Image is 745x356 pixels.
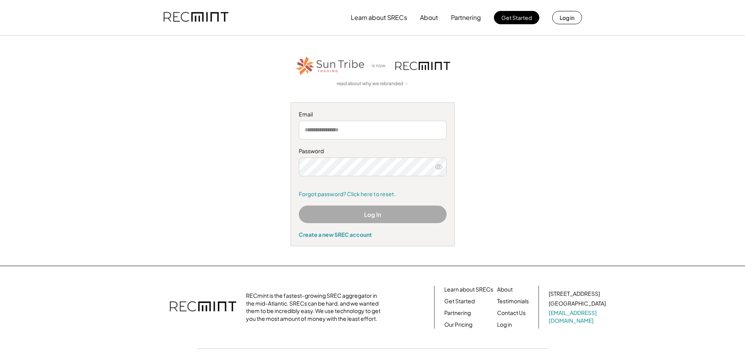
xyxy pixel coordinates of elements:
button: About [420,10,438,25]
a: [EMAIL_ADDRESS][DOMAIN_NAME] [549,309,607,324]
button: Get Started [494,11,539,24]
img: recmint-logotype%403x.png [395,62,450,70]
div: [GEOGRAPHIC_DATA] [549,300,606,308]
div: Email [299,111,447,118]
a: Our Pricing [444,321,472,329]
a: Partnering [444,309,471,317]
div: [STREET_ADDRESS] [549,290,600,298]
button: Partnering [451,10,481,25]
a: Get Started [444,297,475,305]
div: Create a new SREC account [299,231,447,238]
div: is now [370,63,391,69]
div: Password [299,147,447,155]
a: Learn about SRECs [444,286,493,293]
a: Contact Us [497,309,526,317]
button: Log in [552,11,582,24]
button: Log In [299,206,447,223]
a: Log in [497,321,512,329]
div: RECmint is the fastest-growing SREC aggregator in the mid-Atlantic. SRECs can be hard, and we wan... [246,292,385,322]
img: STT_Horizontal_Logo%2B-%2BColor.png [295,55,366,77]
a: About [497,286,513,293]
a: Forgot password? Click here to reset. [299,190,447,198]
a: Testimonials [497,297,529,305]
a: read about why we rebranded → [337,81,409,87]
img: recmint-logotype%403x.png [163,4,228,31]
button: Learn about SRECs [351,10,407,25]
img: recmint-logotype%403x.png [170,293,236,321]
